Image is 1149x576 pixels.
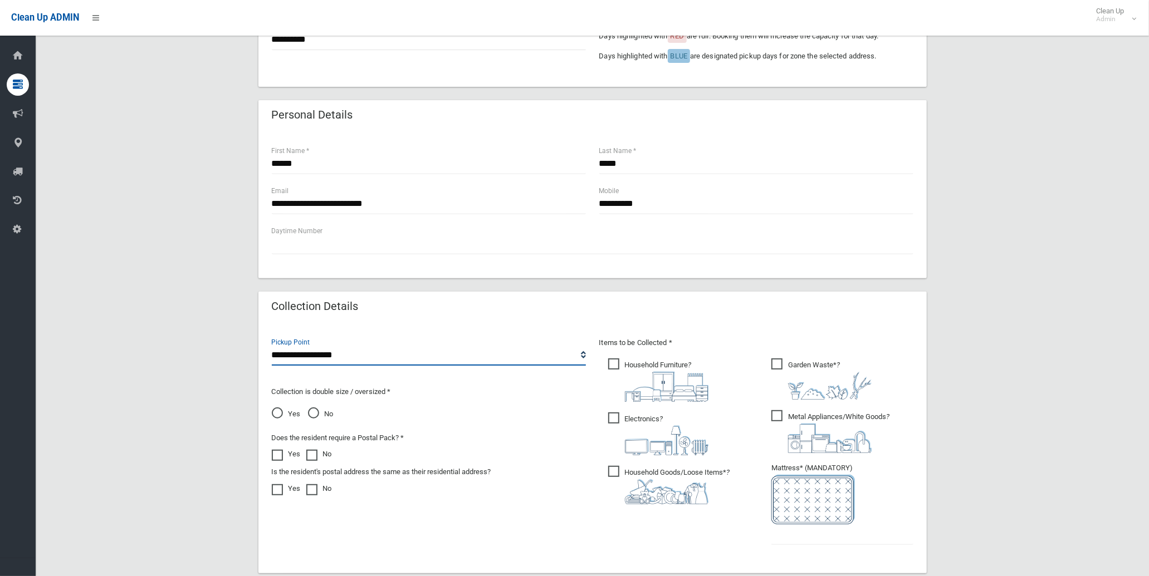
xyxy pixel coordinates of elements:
span: Clean Up ADMIN [11,12,79,23]
label: No [306,482,332,495]
img: aa9efdbe659d29b613fca23ba79d85cb.png [625,372,708,402]
i: ? [625,468,730,504]
span: Electronics [608,412,708,455]
label: Yes [272,447,301,461]
label: Yes [272,482,301,495]
img: 394712a680b73dbc3d2a6a3a7ffe5a07.png [625,426,708,455]
span: Mattress* (MANDATORY) [771,464,913,524]
small: Admin [1096,15,1124,23]
span: RED [671,32,684,40]
p: Collection is double size / oversized * [272,385,586,398]
span: Metal Appliances/White Goods [771,410,889,453]
p: Items to be Collected * [599,336,913,349]
p: Days highlighted with are designated pickup days for zone the selected address. [599,50,913,63]
span: Household Goods/Loose Items* [608,466,730,504]
header: Collection Details [258,296,372,317]
p: Days highlighted with are full. Booking them will increase the capacity for that day. [599,29,913,43]
i: ? [788,412,889,453]
label: No [306,447,332,461]
header: Personal Details [258,104,366,126]
i: ? [625,361,708,402]
img: e7408bece873d2c1783593a074e5cb2f.png [771,475,855,524]
img: 4fd8a5c772b2c999c83690221e5242e0.png [788,372,872,400]
i: ? [625,415,708,455]
label: Does the resident require a Postal Pack? * [272,431,404,445]
span: Clean Up [1091,7,1135,23]
label: Is the resident's postal address the same as their residential address? [272,465,491,479]
i: ? [788,361,872,400]
span: No [308,407,334,421]
img: b13cc3517677393f34c0a387616ef184.png [625,479,708,504]
span: Garden Waste* [771,358,872,400]
img: 36c1b0289cb1767239cdd3de9e694f19.png [788,424,872,453]
span: Household Furniture [608,358,708,402]
span: Yes [272,407,301,421]
span: BLUE [671,52,687,60]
